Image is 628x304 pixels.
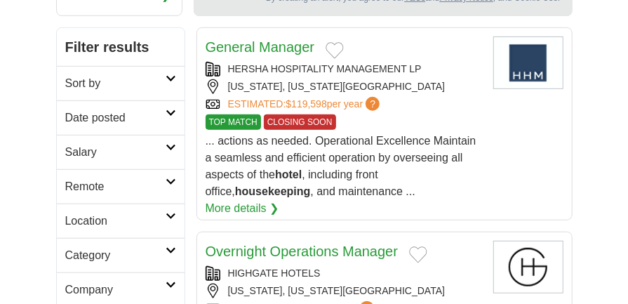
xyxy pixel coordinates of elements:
[65,213,166,230] h2: Location
[57,204,185,238] a: Location
[206,114,261,130] span: TOP MATCH
[57,100,185,135] a: Date posted
[57,238,185,272] a: Category
[206,39,315,55] a: General Manager
[57,169,185,204] a: Remote
[326,42,344,59] button: Add to favorite jobs
[228,97,383,112] a: ESTIMATED:$119,598per year?
[65,110,166,126] h2: Date posted
[65,247,166,264] h2: Category
[493,37,563,89] img: Hersha Hospitality Management LP logo
[65,144,166,161] h2: Salary
[206,200,279,217] a: More details ❯
[409,246,427,263] button: Add to favorite jobs
[206,135,476,197] span: ... actions as needed. Operational Excellence Maintain a seamless and efficient operation by over...
[366,97,380,111] span: ?
[206,284,482,298] div: [US_STATE], [US_STATE][GEOGRAPHIC_DATA]
[228,267,321,279] a: HIGHGATE HOTELS
[264,114,336,130] span: CLOSING SOON
[493,241,563,293] img: Highgate Hotels logo
[57,28,185,66] h2: Filter results
[275,168,302,180] strong: hotel
[286,98,326,110] span: $119,598
[228,63,422,74] a: HERSHA HOSPITALITY MANAGEMENT LP
[57,66,185,100] a: Sort by
[206,244,399,259] a: Overnight Operations Manager
[65,75,166,92] h2: Sort by
[57,135,185,169] a: Salary
[65,282,166,298] h2: Company
[65,178,166,195] h2: Remote
[206,79,482,94] div: [US_STATE], [US_STATE][GEOGRAPHIC_DATA]
[235,185,311,197] strong: housekeeping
